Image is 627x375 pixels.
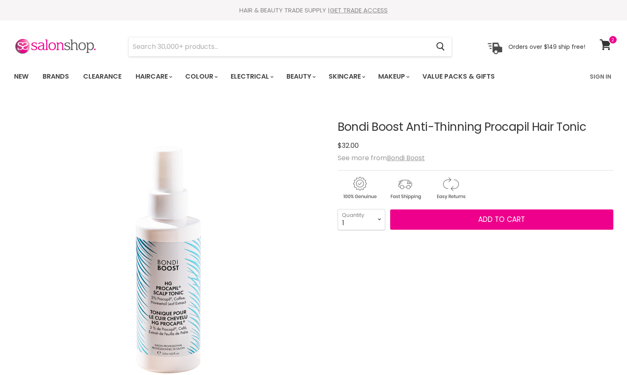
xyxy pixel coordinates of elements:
a: Bondi Boost [387,153,425,163]
ul: Main menu [8,65,543,89]
a: Electrical [224,68,279,85]
input: Search [129,37,430,56]
div: HAIR & BEAUTY TRADE SUPPLY | [4,6,624,14]
img: shipping.gif [383,175,427,201]
a: Brands [36,68,75,85]
select: Quantity [338,209,385,230]
nav: Main [4,65,624,89]
img: genuine.gif [338,175,381,201]
a: New [8,68,35,85]
a: GET TRADE ACCESS [330,6,388,14]
a: Skincare [322,68,370,85]
h1: Bondi Boost Anti-Thinning Procapil Hair Tonic [338,121,613,134]
form: Product [128,37,452,57]
img: returns.gif [429,175,472,201]
span: Add to cart [478,214,525,224]
a: Haircare [129,68,177,85]
a: Colour [179,68,223,85]
a: Beauty [280,68,321,85]
p: Orders over $149 ship free! [508,43,585,50]
span: $32.00 [338,141,359,150]
span: See more from [338,153,425,163]
a: Clearance [77,68,128,85]
a: Value Packs & Gifts [416,68,501,85]
a: Makeup [372,68,415,85]
button: Add to cart [390,209,613,230]
a: Sign In [585,68,616,85]
button: Search [430,37,452,56]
